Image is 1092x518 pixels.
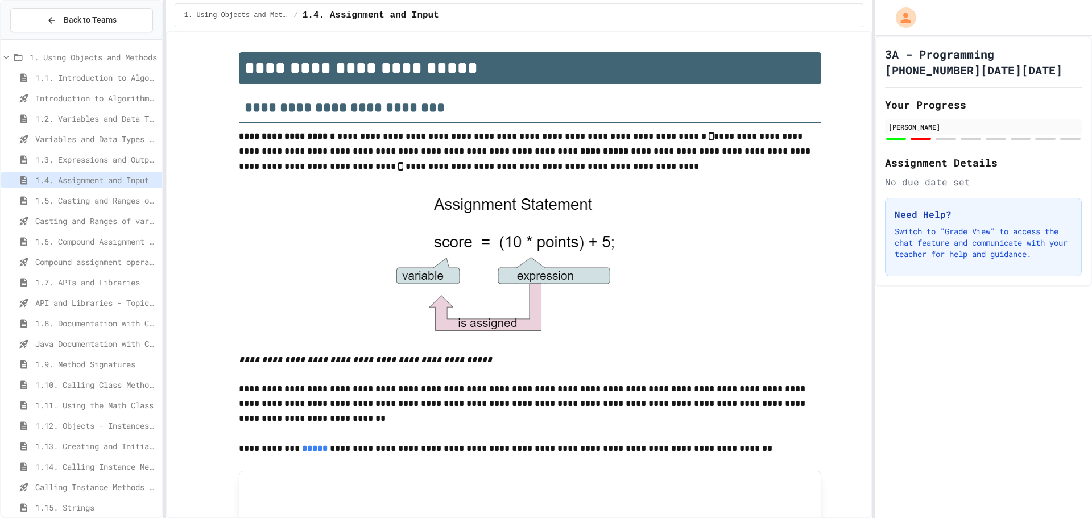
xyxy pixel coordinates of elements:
span: 1.7. APIs and Libraries [35,276,158,288]
span: 1. Using Objects and Methods [30,51,158,63]
span: 1.2. Variables and Data Types [35,113,158,125]
div: My Account [884,5,919,31]
button: Back to Teams [10,8,153,32]
span: 1.8. Documentation with Comments and Preconditions [35,317,158,329]
h1: 3A - Programming [PHONE_NUMBER][DATE][DATE] [885,46,1082,78]
span: Compound assignment operators - Quiz [35,256,158,268]
span: 1.3. Expressions and Output [New] [35,154,158,165]
div: [PERSON_NAME] [888,122,1078,132]
div: No due date set [885,175,1082,189]
iframe: chat widget [998,423,1081,471]
span: 1.15. Strings [35,502,158,513]
h3: Need Help? [895,208,1072,221]
span: Java Documentation with Comments - Topic 1.8 [35,338,158,350]
span: Variables and Data Types - Quiz [35,133,158,145]
span: Back to Teams [64,14,117,26]
h2: Your Progress [885,97,1082,113]
span: Introduction to Algorithms, Programming, and Compilers [35,92,158,104]
span: 1.5. Casting and Ranges of Values [35,194,158,206]
span: 1.13. Creating and Initializing Objects: Constructors [35,440,158,452]
h2: Assignment Details [885,155,1082,171]
span: 1.10. Calling Class Methods [35,379,158,391]
span: 1.4. Assignment and Input [35,174,158,186]
span: 1.6. Compound Assignment Operators [35,235,158,247]
span: / [294,11,298,20]
span: 1.1. Introduction to Algorithms, Programming, and Compilers [35,72,158,84]
span: 1.12. Objects - Instances of Classes [35,420,158,432]
p: Switch to "Grade View" to access the chat feature and communicate with your teacher for help and ... [895,226,1072,260]
span: API and Libraries - Topic 1.7 [35,297,158,309]
span: 1.9. Method Signatures [35,358,158,370]
span: 1.11. Using the Math Class [35,399,158,411]
span: Casting and Ranges of variables - Quiz [35,215,158,227]
span: Calling Instance Methods - Topic 1.14 [35,481,158,493]
iframe: chat widget [1044,473,1081,507]
span: 1.14. Calling Instance Methods [35,461,158,473]
span: 1. Using Objects and Methods [184,11,289,20]
span: 1.4. Assignment and Input [303,9,439,22]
